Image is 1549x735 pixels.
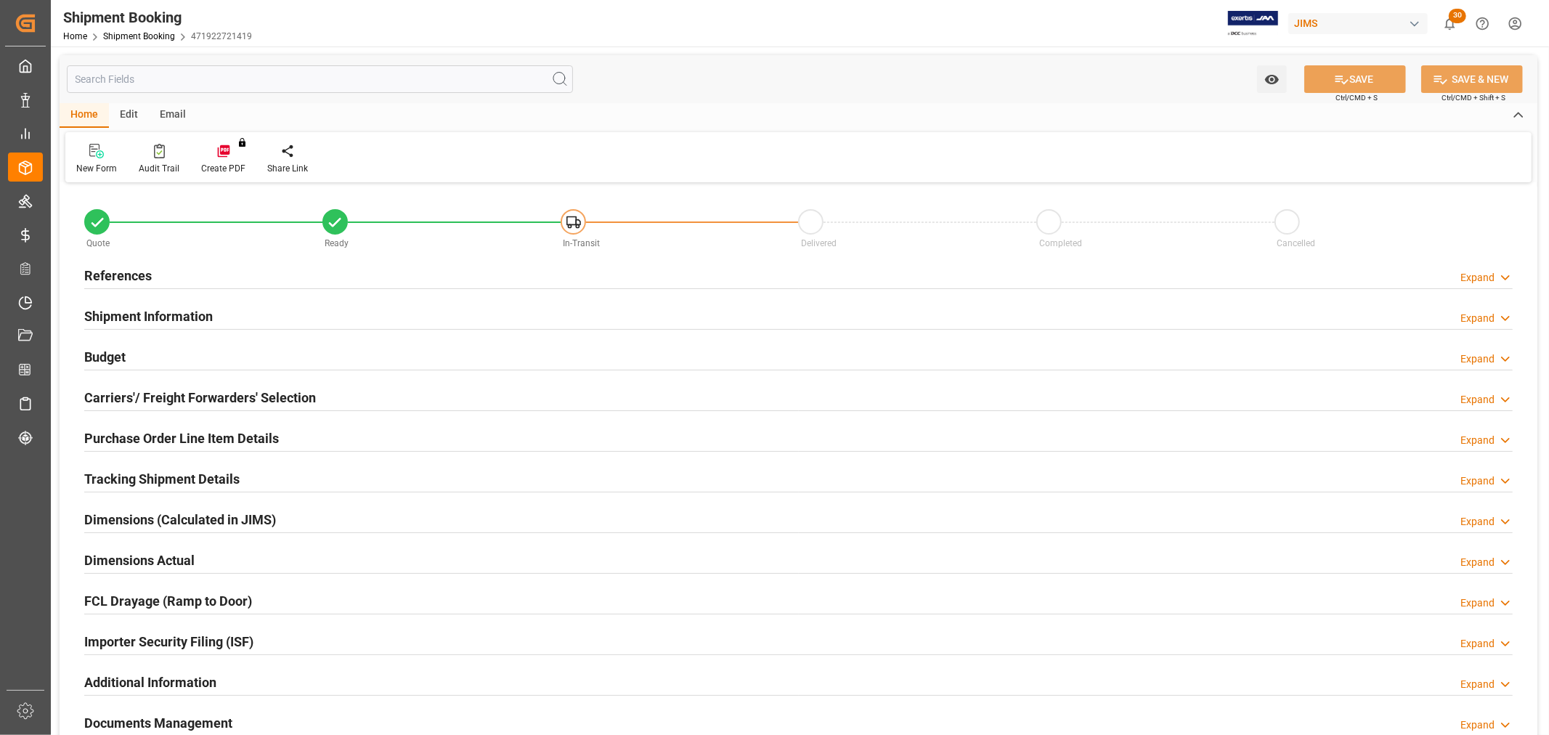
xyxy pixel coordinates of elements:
[1288,9,1434,37] button: JIMS
[109,103,149,128] div: Edit
[84,510,276,529] h2: Dimensions (Calculated in JIMS)
[76,162,117,175] div: New Form
[139,162,179,175] div: Audit Trail
[84,429,279,448] h2: Purchase Order Line Item Details
[84,266,152,285] h2: References
[1460,270,1495,285] div: Expand
[1228,11,1278,36] img: Exertis%20JAM%20-%20Email%20Logo.jpg_1722504956.jpg
[1421,65,1523,93] button: SAVE & NEW
[87,238,110,248] span: Quote
[801,238,837,248] span: Delivered
[1466,7,1499,40] button: Help Center
[1460,474,1495,489] div: Expand
[1460,433,1495,448] div: Expand
[1460,596,1495,611] div: Expand
[84,673,216,692] h2: Additional Information
[63,7,252,28] div: Shipment Booking
[84,551,195,570] h2: Dimensions Actual
[84,469,240,489] h2: Tracking Shipment Details
[1460,555,1495,570] div: Expand
[1257,65,1287,93] button: open menu
[84,306,213,326] h2: Shipment Information
[67,65,573,93] input: Search Fields
[325,238,349,248] span: Ready
[103,31,175,41] a: Shipment Booking
[1460,677,1495,692] div: Expand
[84,713,232,733] h2: Documents Management
[1460,718,1495,733] div: Expand
[149,103,197,128] div: Email
[1304,65,1406,93] button: SAVE
[1460,392,1495,407] div: Expand
[1335,92,1378,103] span: Ctrl/CMD + S
[1288,13,1428,34] div: JIMS
[1039,238,1082,248] span: Completed
[84,632,253,651] h2: Importer Security Filing (ISF)
[84,591,252,611] h2: FCL Drayage (Ramp to Door)
[84,347,126,367] h2: Budget
[1442,92,1505,103] span: Ctrl/CMD + Shift + S
[60,103,109,128] div: Home
[1449,9,1466,23] span: 30
[1460,636,1495,651] div: Expand
[63,31,87,41] a: Home
[1434,7,1466,40] button: show 30 new notifications
[1460,514,1495,529] div: Expand
[84,388,316,407] h2: Carriers'/ Freight Forwarders' Selection
[1277,238,1316,248] span: Cancelled
[1460,352,1495,367] div: Expand
[267,162,308,175] div: Share Link
[1460,311,1495,326] div: Expand
[563,238,600,248] span: In-Transit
